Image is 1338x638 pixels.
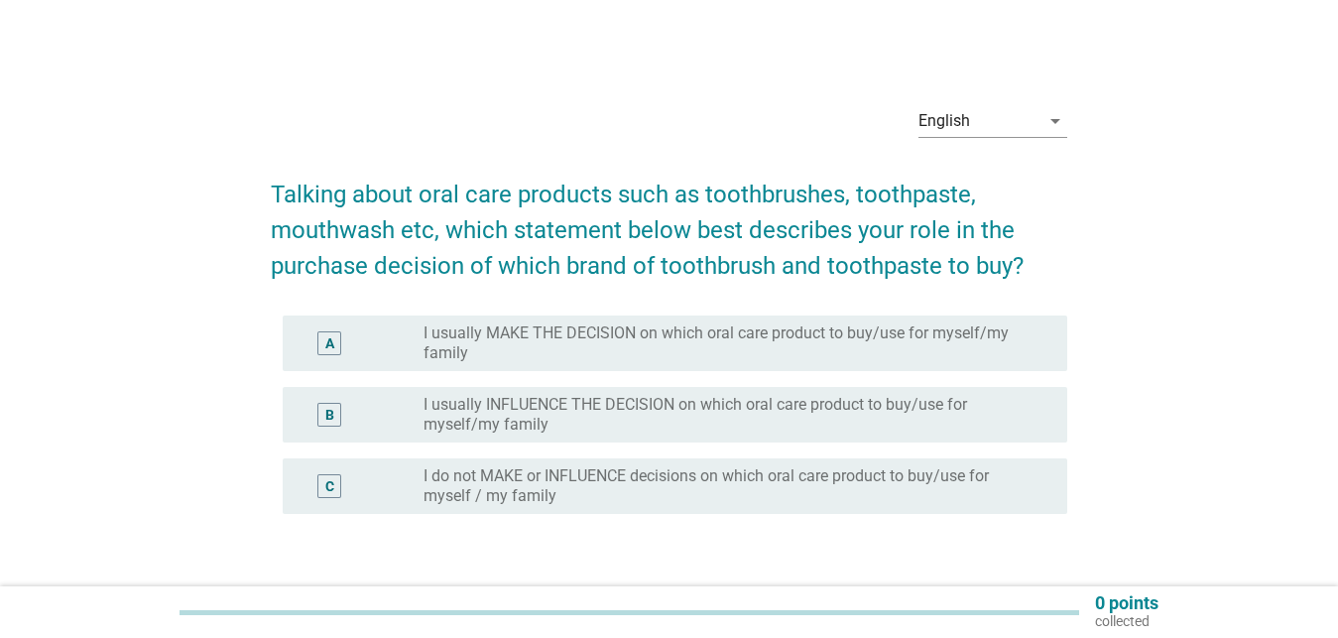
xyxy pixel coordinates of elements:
label: I usually INFLUENCE THE DECISION on which oral care product to buy/use for myself/my family [424,395,1035,435]
div: C [325,476,334,497]
p: collected [1095,612,1158,630]
div: English [918,112,970,130]
i: arrow_drop_down [1043,109,1067,133]
label: I do not MAKE or INFLUENCE decisions on which oral care product to buy/use for myself / my family [424,466,1035,506]
label: I usually MAKE THE DECISION on which oral care product to buy/use for myself/my family [424,323,1035,363]
div: B [325,405,334,426]
p: 0 points [1095,594,1158,612]
h2: Talking about oral care products such as toothbrushes, toothpaste, mouthwash etc, which statement... [271,157,1067,284]
div: A [325,333,334,354]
